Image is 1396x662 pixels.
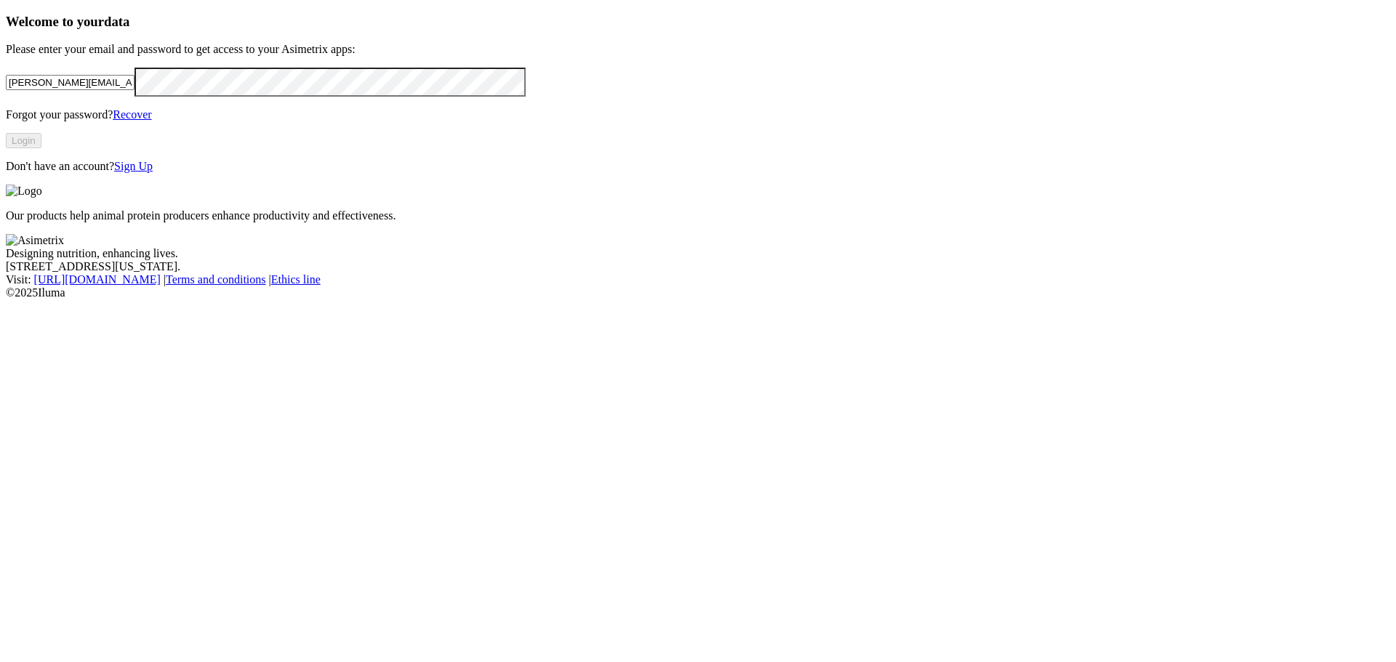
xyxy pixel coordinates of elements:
[6,43,1390,56] p: Please enter your email and password to get access to your Asimetrix apps:
[6,14,1390,30] h3: Welcome to your
[6,108,1390,121] p: Forgot your password?
[6,133,41,148] button: Login
[6,273,1390,286] div: Visit : | |
[104,14,129,29] span: data
[271,273,321,286] a: Ethics line
[6,260,1390,273] div: [STREET_ADDRESS][US_STATE].
[114,160,153,172] a: Sign Up
[6,160,1390,173] p: Don't have an account?
[6,286,1390,299] div: © 2025 Iluma
[166,273,266,286] a: Terms and conditions
[6,247,1390,260] div: Designing nutrition, enhancing lives.
[34,273,161,286] a: [URL][DOMAIN_NAME]
[113,108,151,121] a: Recover
[6,185,42,198] img: Logo
[6,234,64,247] img: Asimetrix
[6,209,1390,222] p: Our products help animal protein producers enhance productivity and effectiveness.
[6,75,135,90] input: Your email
